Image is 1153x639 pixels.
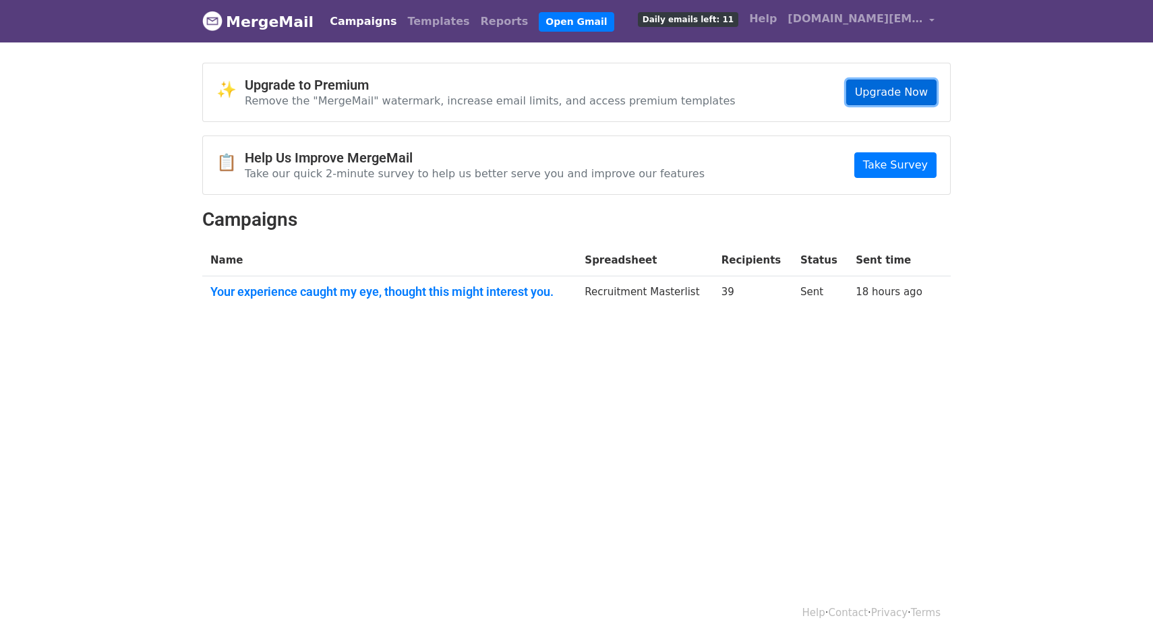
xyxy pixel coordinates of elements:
[911,607,941,619] a: Terms
[324,8,402,35] a: Campaigns
[638,12,738,27] span: Daily emails left: 11
[744,5,782,32] a: Help
[829,607,868,619] a: Contact
[576,245,713,276] th: Spreadsheet
[245,150,705,166] h4: Help Us Improve MergeMail
[792,245,848,276] th: Status
[202,208,951,231] h2: Campaigns
[216,80,245,100] span: ✨
[846,80,937,105] a: Upgrade Now
[856,286,922,298] a: 18 hours ago
[1086,574,1153,639] iframe: Chat Widget
[210,284,568,299] a: Your experience caught my eye, thought this might interest you.
[402,8,475,35] a: Templates
[216,153,245,173] span: 📋
[245,77,736,93] h4: Upgrade to Premium
[802,607,825,619] a: Help
[245,166,705,181] p: Take our quick 2-minute survey to help us better serve you and improve our features
[713,245,792,276] th: Recipients
[854,152,937,178] a: Take Survey
[782,5,940,37] a: [DOMAIN_NAME][EMAIL_ADDRESS][DOMAIN_NAME]
[871,607,908,619] a: Privacy
[848,245,934,276] th: Sent time
[202,11,223,31] img: MergeMail logo
[202,245,576,276] th: Name
[475,8,534,35] a: Reports
[202,7,314,36] a: MergeMail
[245,94,736,108] p: Remove the "MergeMail" watermark, increase email limits, and access premium templates
[788,11,922,27] span: [DOMAIN_NAME][EMAIL_ADDRESS][DOMAIN_NAME]
[792,276,848,313] td: Sent
[713,276,792,313] td: 39
[576,276,713,313] td: Recruitment Masterlist
[632,5,744,32] a: Daily emails left: 11
[539,12,614,32] a: Open Gmail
